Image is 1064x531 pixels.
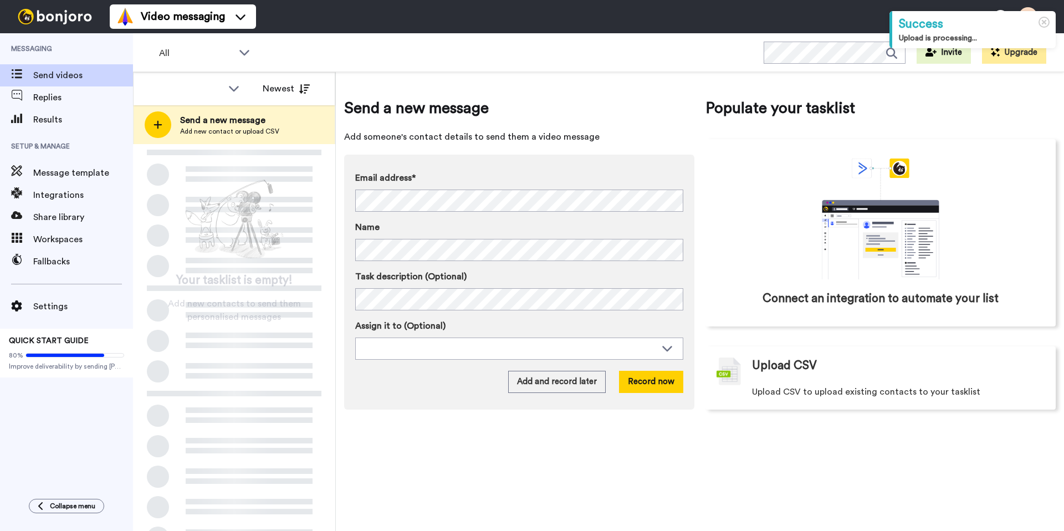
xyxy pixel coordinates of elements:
span: Connect an integration to automate your list [763,290,999,307]
span: Upload CSV [752,358,817,374]
button: Newest [254,78,318,100]
span: Populate your tasklist [705,97,1056,119]
span: Collapse menu [50,502,95,510]
span: Name [355,221,380,234]
img: csv-grey.png [717,358,741,385]
span: Workspaces [33,233,133,246]
span: Send a new message [344,97,694,119]
span: Replies [33,91,133,104]
span: Send a new message [180,114,279,127]
button: Record now [619,371,683,393]
label: Task description (Optional) [355,270,683,283]
div: Upload is processing... [899,33,1049,44]
span: Message template [33,166,133,180]
label: Email address* [355,171,683,185]
span: Send videos [33,69,133,82]
button: Upgrade [982,42,1046,64]
span: Fallbacks [33,255,133,268]
img: ready-set-action.png [179,175,290,264]
div: animation [797,159,964,279]
span: All [159,47,233,60]
span: Add new contacts to send them personalised messages [150,297,319,324]
span: Settings [33,300,133,313]
img: bj-logo-header-white.svg [13,9,96,24]
span: Add new contact or upload CSV [180,127,279,136]
span: Your tasklist is empty! [176,272,293,289]
label: Assign it to (Optional) [355,319,683,333]
span: Results [33,113,133,126]
span: QUICK START GUIDE [9,337,89,345]
button: Invite [917,42,971,64]
img: vm-color.svg [116,8,134,25]
span: Improve deliverability by sending [PERSON_NAME]’s from your own email [9,362,124,371]
span: Upload CSV to upload existing contacts to your tasklist [752,385,980,399]
span: Video messaging [141,9,225,24]
span: Add someone's contact details to send them a video message [344,130,694,144]
div: Success [899,16,1049,33]
button: Add and record later [508,371,606,393]
span: 80% [9,351,23,360]
button: Collapse menu [29,499,104,513]
span: Share library [33,211,133,224]
span: Integrations [33,188,133,202]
